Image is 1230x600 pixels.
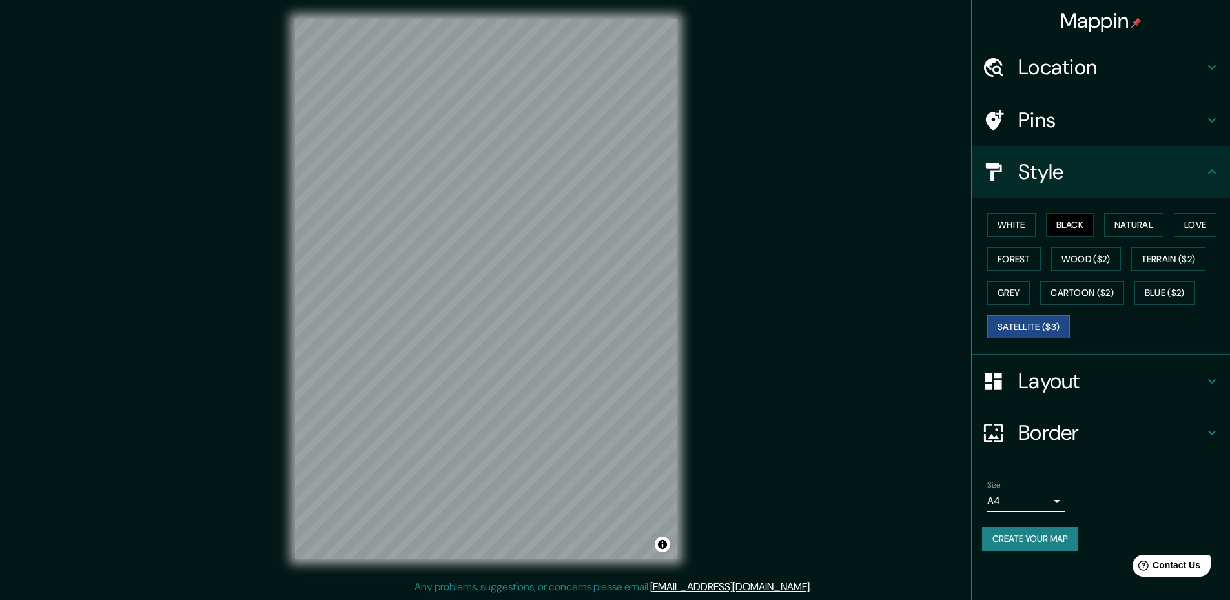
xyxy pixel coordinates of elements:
button: Toggle attribution [655,537,670,552]
div: Location [972,41,1230,93]
h4: Layout [1018,368,1204,394]
a: [EMAIL_ADDRESS][DOMAIN_NAME] [650,580,810,594]
button: Love [1174,213,1216,237]
h4: Location [1018,54,1204,80]
canvas: Map [295,19,677,559]
div: . [812,579,814,595]
div: Pins [972,94,1230,146]
div: Border [972,407,1230,459]
div: . [814,579,816,595]
h4: Mappin [1060,8,1142,34]
div: Layout [972,355,1230,407]
button: Natural [1104,213,1163,237]
button: White [987,213,1036,237]
button: Wood ($2) [1051,247,1121,271]
button: Black [1046,213,1094,237]
button: Grey [987,281,1030,305]
button: Forest [987,247,1041,271]
img: pin-icon.png [1131,17,1142,28]
div: Style [972,146,1230,198]
button: Create your map [982,527,1078,551]
button: Cartoon ($2) [1040,281,1124,305]
button: Satellite ($3) [987,315,1070,339]
button: Terrain ($2) [1131,247,1206,271]
label: Size [987,480,1001,491]
button: Blue ($2) [1134,281,1195,305]
h4: Pins [1018,107,1204,133]
iframe: Help widget launcher [1115,550,1216,586]
p: Any problems, suggestions, or concerns please email . [415,579,812,595]
div: A4 [987,491,1065,512]
h4: Border [1018,420,1204,446]
h4: Style [1018,159,1204,185]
